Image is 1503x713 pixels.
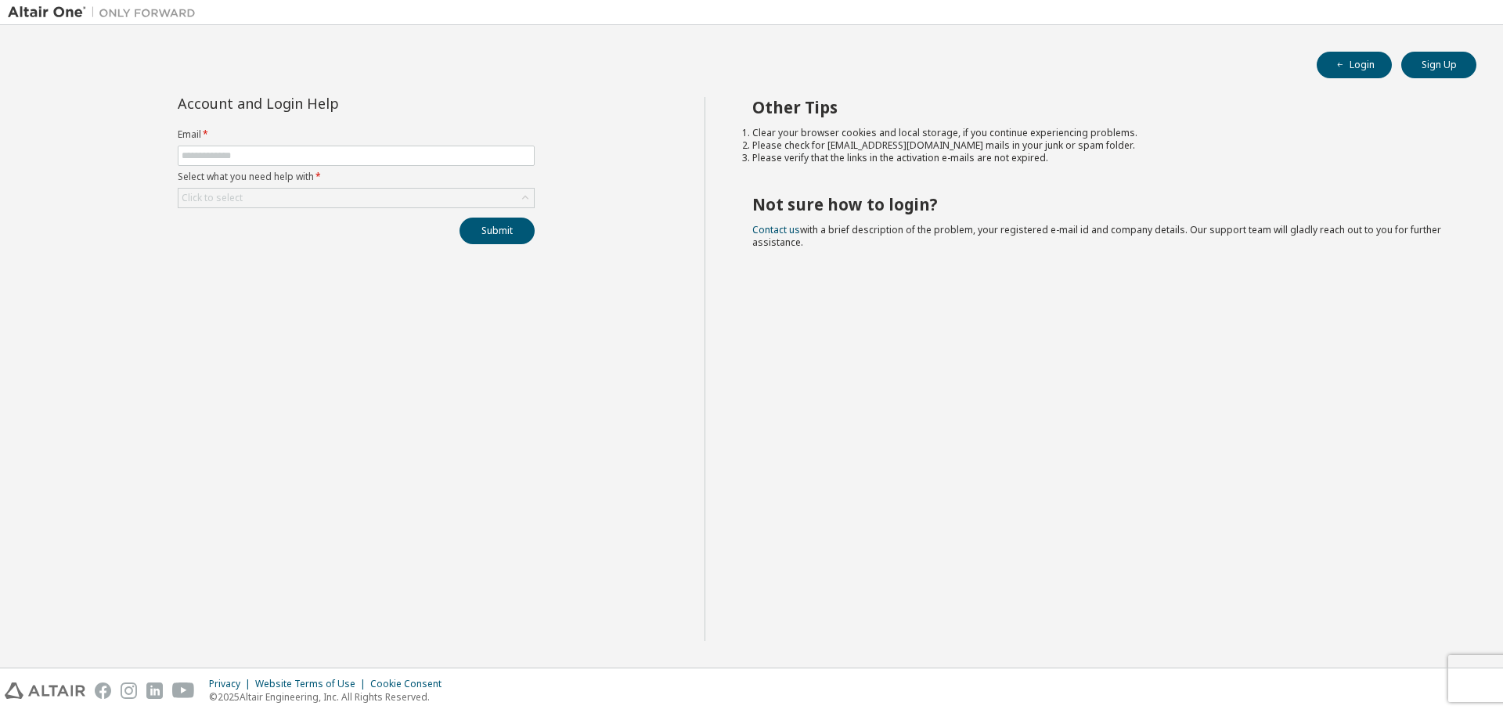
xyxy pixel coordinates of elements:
a: Contact us [752,223,800,236]
div: Website Terms of Use [255,678,370,690]
img: instagram.svg [121,682,137,699]
span: with a brief description of the problem, your registered e-mail id and company details. Our suppo... [752,223,1441,249]
div: Privacy [209,678,255,690]
button: Submit [460,218,535,244]
img: Altair One [8,5,204,20]
li: Please verify that the links in the activation e-mails are not expired. [752,152,1449,164]
div: Click to select [178,189,534,207]
div: Cookie Consent [370,678,451,690]
li: Please check for [EMAIL_ADDRESS][DOMAIN_NAME] mails in your junk or spam folder. [752,139,1449,152]
img: altair_logo.svg [5,682,85,699]
img: linkedin.svg [146,682,163,699]
img: facebook.svg [95,682,111,699]
button: Sign Up [1401,52,1476,78]
button: Login [1317,52,1392,78]
label: Select what you need help with [178,171,535,183]
label: Email [178,128,535,141]
img: youtube.svg [172,682,195,699]
p: © 2025 Altair Engineering, Inc. All Rights Reserved. [209,690,451,704]
li: Clear your browser cookies and local storage, if you continue experiencing problems. [752,127,1449,139]
h2: Other Tips [752,97,1449,117]
div: Click to select [182,192,243,204]
div: Account and Login Help [178,97,463,110]
h2: Not sure how to login? [752,194,1449,214]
